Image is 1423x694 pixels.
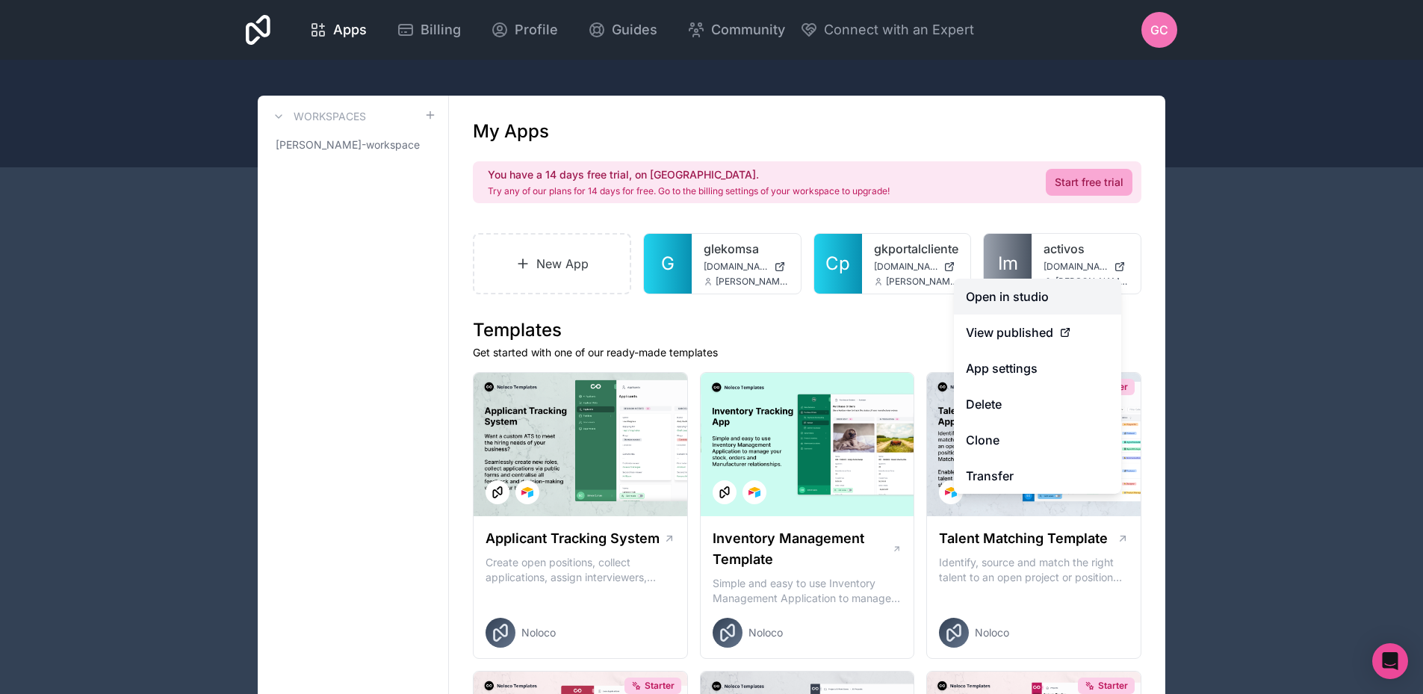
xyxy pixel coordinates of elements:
[939,555,1129,585] p: Identify, source and match the right talent to an open project or position with our Talent Matchi...
[886,276,959,288] span: [PERSON_NAME][EMAIL_ADDRESS][DOMAIN_NAME]
[421,19,461,40] span: Billing
[473,120,549,143] h1: My Apps
[1044,261,1108,273] span: [DOMAIN_NAME]
[1044,261,1129,273] a: [DOMAIN_NAME]
[1055,276,1129,288] span: [PERSON_NAME][EMAIL_ADDRESS][DOMAIN_NAME]
[975,625,1009,640] span: Noloco
[479,13,570,46] a: Profile
[824,19,974,40] span: Connect with an Expert
[704,261,768,273] span: [DOMAIN_NAME]
[473,318,1141,342] h1: Templates
[644,234,692,294] a: G
[385,13,473,46] a: Billing
[713,576,902,606] p: Simple and easy to use Inventory Management Application to manage your stock, orders and Manufact...
[294,109,366,124] h3: Workspaces
[675,13,797,46] a: Community
[954,386,1121,422] button: Delete
[954,350,1121,386] a: App settings
[954,315,1121,350] a: View published
[488,185,890,197] p: Try any of our plans for 14 days for free. Go to the billing settings of your workspace to upgrade!
[814,234,862,294] a: Cp
[874,261,959,273] a: [DOMAIN_NAME]
[270,108,366,126] a: Workspaces
[704,240,789,258] a: glekomsa
[748,486,760,498] img: Airtable Logo
[276,137,420,152] span: [PERSON_NAME]-workspace
[576,13,669,46] a: Guides
[800,19,974,40] button: Connect with an Expert
[473,345,1141,360] p: Get started with one of our ready-made templates
[1372,643,1408,679] div: Open Intercom Messenger
[748,625,783,640] span: Noloco
[1046,169,1132,196] a: Start free trial
[1098,680,1128,692] span: Starter
[966,323,1053,341] span: View published
[270,131,436,158] a: [PERSON_NAME]-workspace
[486,555,675,585] p: Create open positions, collect applications, assign interviewers, centralise candidate feedback a...
[713,528,892,570] h1: Inventory Management Template
[1044,240,1129,258] a: activos
[704,261,789,273] a: [DOMAIN_NAME]
[645,680,675,692] span: Starter
[515,19,558,40] span: Profile
[488,167,890,182] h2: You have a 14 days free trial, on [GEOGRAPHIC_DATA].
[473,233,631,294] a: New App
[984,234,1032,294] a: Im
[333,19,367,40] span: Apps
[297,13,379,46] a: Apps
[486,528,660,549] h1: Applicant Tracking System
[998,252,1018,276] span: Im
[711,19,785,40] span: Community
[1150,21,1168,39] span: GC
[874,240,959,258] a: gkportalcliente
[945,486,957,498] img: Airtable Logo
[521,625,556,640] span: Noloco
[954,458,1121,494] a: Transfer
[874,261,938,273] span: [DOMAIN_NAME]
[954,422,1121,458] a: Clone
[716,276,789,288] span: [PERSON_NAME][EMAIL_ADDRESS][DOMAIN_NAME]
[939,528,1108,549] h1: Talent Matching Template
[825,252,850,276] span: Cp
[612,19,657,40] span: Guides
[661,252,675,276] span: G
[954,279,1121,315] a: Open in studio
[521,486,533,498] img: Airtable Logo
